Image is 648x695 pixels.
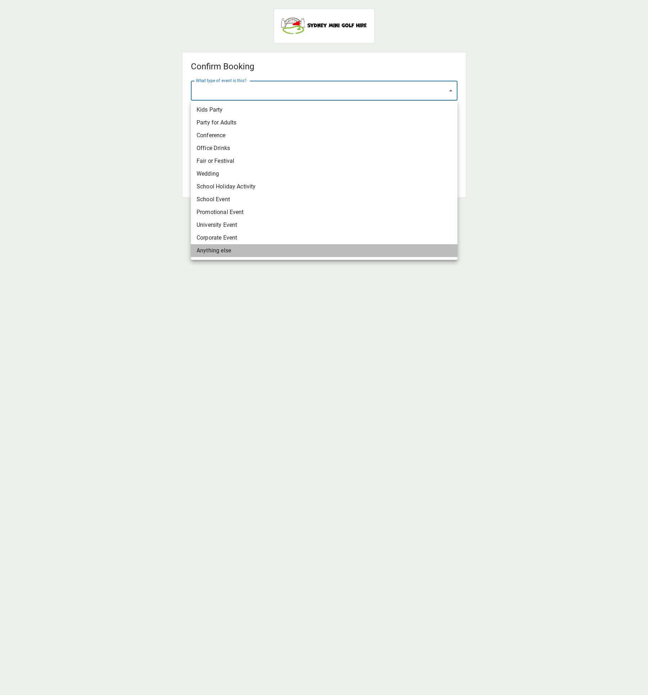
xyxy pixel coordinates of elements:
li: Promotional Event [191,206,457,219]
li: University Event [191,219,457,231]
li: Anything else [191,244,457,257]
li: Fair or Festival [191,155,457,167]
li: Kids Party [191,103,457,116]
li: Corporate Event [191,231,457,244]
li: Office Drinks [191,142,457,155]
li: Party for Adults [191,116,457,129]
li: Wedding [191,167,457,180]
li: School Holiday Activity [191,180,457,193]
li: School Event [191,193,457,206]
li: Conference [191,129,457,142]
